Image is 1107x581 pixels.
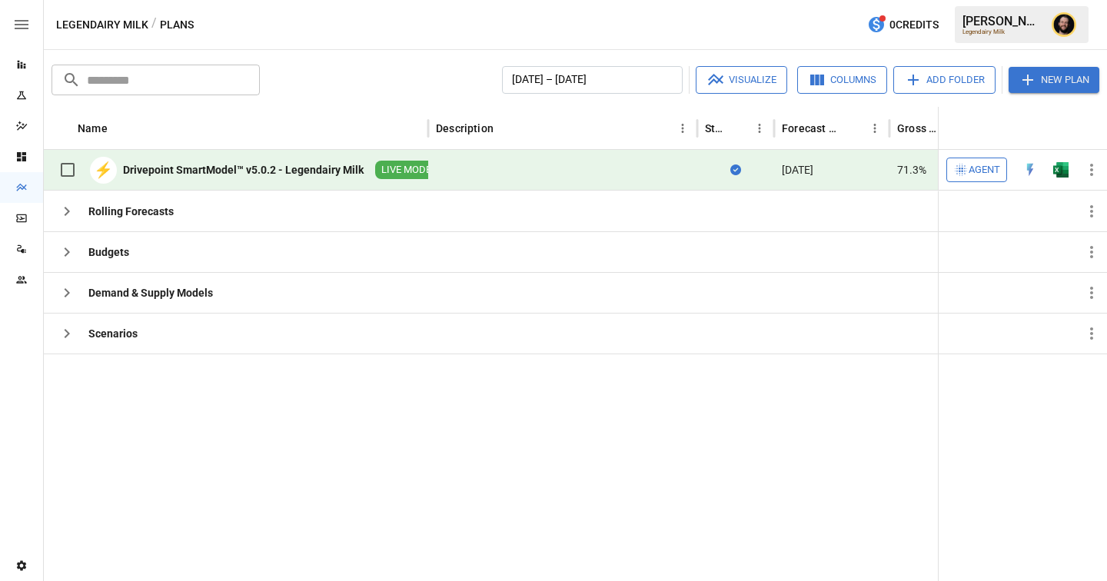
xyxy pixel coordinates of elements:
img: Ciaran Nugent [1052,12,1076,37]
div: Gross Margin [897,122,941,134]
button: New Plan [1009,67,1099,93]
button: Sort [109,118,131,139]
button: Sort [843,118,864,139]
div: Description [436,122,494,134]
button: Description column menu [672,118,693,139]
div: Rolling Forecasts [88,204,174,219]
div: Demand & Supply Models [88,285,213,300]
div: Name [78,122,108,134]
div: Budgets [88,244,129,260]
div: / [151,15,157,35]
span: 0 Credits [889,15,939,35]
button: Visualize [696,66,787,94]
div: Scenarios [88,326,138,341]
div: [DATE] [774,150,889,191]
img: quick-edit-flash.b8aec18c.svg [1022,162,1038,178]
button: Sort [495,118,517,139]
button: Columns [797,66,887,94]
button: Agent [946,158,1007,182]
button: Forecast start column menu [864,118,886,139]
div: [PERSON_NAME] [962,14,1042,28]
div: Sync complete [730,162,741,178]
button: Sort [1085,118,1107,139]
span: Agent [969,161,1000,179]
div: ⚡ [90,157,117,184]
span: LIVE MODEL [375,163,443,178]
div: Forecast start [782,122,841,134]
img: excel-icon.76473adf.svg [1053,162,1069,178]
button: Add Folder [893,66,996,94]
button: Legendairy Milk [56,15,148,35]
button: Sort [727,118,749,139]
span: 71.3% [897,162,926,178]
div: Open in Quick Edit [1022,162,1038,178]
div: Open in Excel [1053,162,1069,178]
button: 0Credits [861,11,945,39]
button: Ciaran Nugent [1042,3,1085,46]
button: [DATE] – [DATE] [502,66,683,94]
div: Legendairy Milk [962,28,1042,35]
button: Status column menu [749,118,770,139]
div: Drivepoint SmartModel™ v5.0.2 - Legendairy Milk [123,162,364,178]
div: Status [705,122,726,134]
